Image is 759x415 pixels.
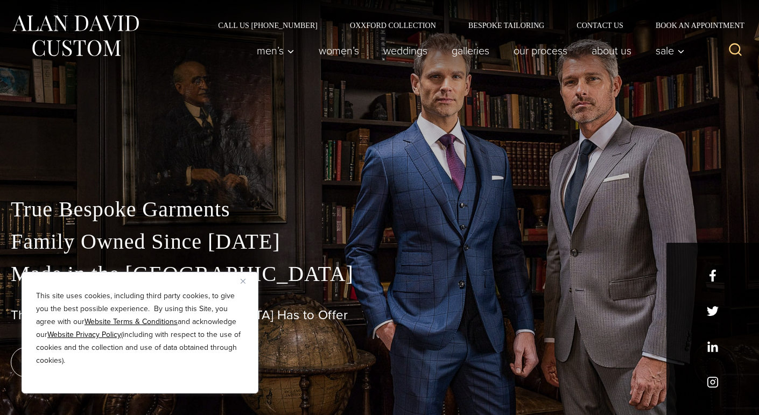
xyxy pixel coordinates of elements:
[202,22,748,29] nav: Secondary Navigation
[334,22,452,29] a: Oxxford Collection
[452,22,560,29] a: Bespoke Tailoring
[241,279,245,284] img: Close
[11,307,748,323] h1: The Best Custom Suits [GEOGRAPHIC_DATA] Has to Offer
[440,40,502,61] a: Galleries
[11,193,748,290] p: True Bespoke Garments Family Owned Since [DATE] Made in the [GEOGRAPHIC_DATA]
[371,40,440,61] a: weddings
[85,316,178,327] a: Website Terms & Conditions
[36,290,244,367] p: This site uses cookies, including third party cookies, to give you the best possible experience. ...
[11,12,140,60] img: Alan David Custom
[502,40,580,61] a: Our Process
[560,22,639,29] a: Contact Us
[656,45,685,56] span: Sale
[580,40,644,61] a: About Us
[257,45,294,56] span: Men’s
[722,38,748,64] button: View Search Form
[245,40,691,61] nav: Primary Navigation
[639,22,748,29] a: Book an Appointment
[47,329,121,340] a: Website Privacy Policy
[307,40,371,61] a: Women’s
[11,347,161,377] a: book an appointment
[202,22,334,29] a: Call Us [PHONE_NUMBER]
[241,275,254,287] button: Close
